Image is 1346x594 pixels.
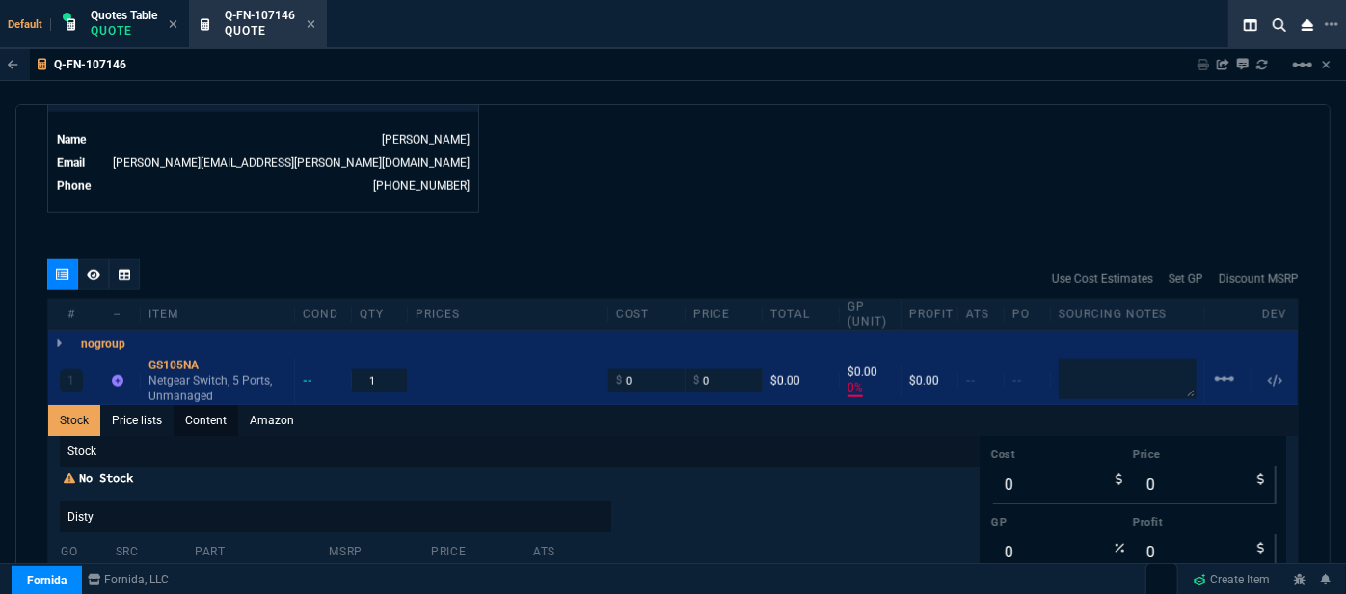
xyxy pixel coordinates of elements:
span: Default [8,18,51,31]
p: nogroup [81,337,125,352]
nx-icon: Close Tab [307,17,315,33]
span: $ [616,373,622,389]
p: 1 [67,373,74,389]
th: part [194,536,328,563]
span: $ [693,373,699,389]
a: Discount MSRP [1219,270,1299,287]
div: prices [408,307,608,322]
a: Create Item [1186,565,1279,594]
mat-icon: Example home icon [1291,53,1314,76]
p: Quote [225,23,295,39]
div: cost [608,307,686,322]
a: Content [174,405,238,436]
div: Profit [902,307,958,322]
div: qty [352,307,409,322]
div: price [686,307,763,322]
a: msbcCompanyName [82,571,175,588]
div: GP (unit) [840,299,902,330]
a: Stock [48,405,100,436]
a: 469-249-2107 [373,179,470,193]
th: ats [532,536,611,563]
a: [PERSON_NAME][EMAIL_ADDRESS][PERSON_NAME][DOMAIN_NAME] [113,156,470,170]
div: $0.00 [909,373,950,389]
p: $0.00 [848,364,893,380]
nx-icon: Open New Tab [1325,15,1338,34]
label: Cost [991,447,1133,463]
p: No Stock [60,471,980,486]
span: Quotes Table [91,9,157,22]
div: -- [94,307,141,322]
div: -- [303,373,331,389]
div: $0.00 [770,373,831,389]
label: GP [991,515,1133,530]
a: Amazon [238,405,306,436]
p: Quote [91,23,157,39]
p: 0% [848,380,863,397]
span: Q-FN-107146 [225,9,295,22]
th: src [115,536,194,563]
th: price [430,536,532,563]
nx-icon: Item not found in Business Central. The quote is still valid. [112,374,123,388]
p: Stock [60,436,980,467]
p: Disty [60,501,611,532]
nx-icon: Close Workbench [1294,13,1321,37]
a: Set GP [1169,270,1203,287]
label: Profit [1133,515,1275,530]
tr: undefined [56,153,471,173]
div: # [48,307,94,322]
div: cond [295,307,352,322]
nx-icon: Split Panels [1236,13,1265,37]
p: Q-FN-107146 [54,57,126,72]
th: go [60,536,115,563]
div: Item [141,307,295,322]
label: Price [1133,447,1275,463]
span: Name [57,133,86,147]
a: Hide Workbench [1322,57,1331,72]
div: PO [1005,307,1051,322]
a: [PERSON_NAME] [382,133,470,147]
tr: undefined [56,130,471,149]
span: -- [1012,374,1022,388]
div: dev [1252,307,1298,322]
nx-icon: Back to Table [8,58,18,71]
span: Email [57,156,85,170]
a: Use Cost Estimates [1052,270,1153,287]
p: Netgear Switch, 5 Ports, Unmanaged [148,373,286,404]
nx-icon: Search [1265,13,1294,37]
div: GS105NA [148,358,286,373]
span: -- [966,374,976,388]
div: Sourcing Notes [1051,307,1205,322]
a: Price lists [100,405,174,436]
tr: undefined [56,176,471,196]
div: ATS [958,307,1005,322]
nx-icon: Close Tab [169,17,177,33]
mat-icon: Example home icon [1213,367,1236,391]
th: msrp [328,536,430,563]
div: Total [763,307,840,322]
span: Phone [57,179,91,193]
